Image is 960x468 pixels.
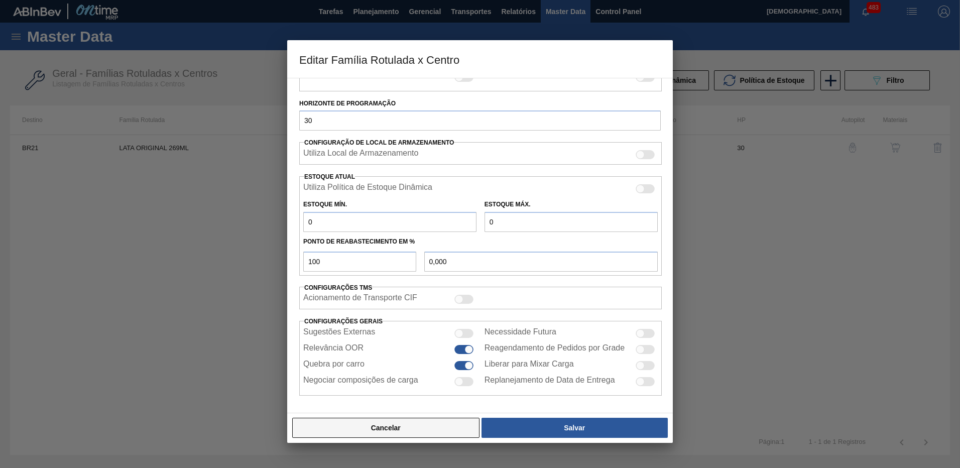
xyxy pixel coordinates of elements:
label: Sugestões Externas [303,327,375,339]
label: Quebra por carro [303,360,365,372]
span: Configuração de Local de Armazenamento [304,139,454,146]
label: Configurações TMS [304,284,372,291]
label: Estoque Atual [304,173,355,180]
label: Negociar composições de carga [303,376,418,388]
button: Salvar [482,418,668,438]
label: Estoque Máx. [485,201,531,208]
label: Estoque Mín. [303,201,347,208]
label: Ponto de Reabastecimento em % [303,238,415,245]
label: Horizonte de Programação [299,96,661,111]
label: Quando ativada, o sistema irá usar os estoques usando a Política de Estoque Dinâmica. [303,183,432,195]
h3: Editar Família Rotulada x Centro [287,40,673,78]
label: Quando ativada, o sistema irá exibir os estoques de diferentes locais de armazenamento. [303,149,418,161]
label: Acionamento de Transporte CIF [303,293,417,305]
label: Necessidade Futura [485,327,556,339]
button: Cancelar [292,418,479,438]
label: Liberar para Mixar Carga [485,360,574,372]
span: Configurações Gerais [304,318,383,325]
label: Replanejamento de Data de Entrega [485,376,615,388]
label: Reagendamento de Pedidos por Grade [485,343,625,356]
label: Relevância OOR [303,343,364,356]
